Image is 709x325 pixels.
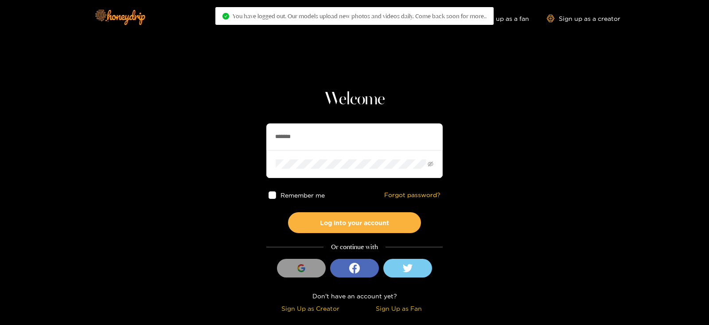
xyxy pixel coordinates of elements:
div: Sign Up as Fan [357,303,440,313]
span: eye-invisible [428,161,433,167]
a: Sign up as a creator [547,15,620,22]
a: Sign up as a fan [468,15,529,22]
span: Remember me [280,192,325,198]
div: Don't have an account yet? [266,291,443,301]
div: Sign Up as Creator [269,303,352,313]
a: Forgot password? [384,191,440,199]
span: check-circle [222,13,229,20]
div: Or continue with [266,242,443,252]
span: You have logged out. Our models upload new photos and videos daily. Come back soon for more.. [233,12,487,20]
button: Log into your account [288,212,421,233]
h1: Welcome [266,89,443,110]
